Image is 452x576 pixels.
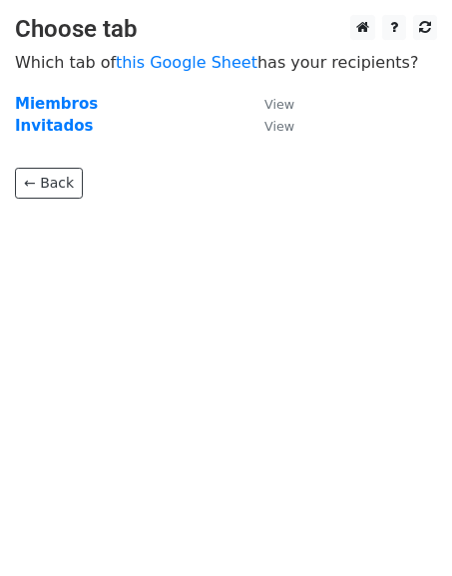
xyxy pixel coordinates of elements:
a: ← Back [15,168,83,199]
a: Miembros [15,95,98,113]
p: Which tab of has your recipients? [15,52,437,73]
a: View [244,117,294,135]
h3: Choose tab [15,15,437,44]
a: Invitados [15,117,93,135]
a: View [244,95,294,113]
small: View [264,119,294,134]
a: this Google Sheet [116,53,257,72]
small: View [264,97,294,112]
